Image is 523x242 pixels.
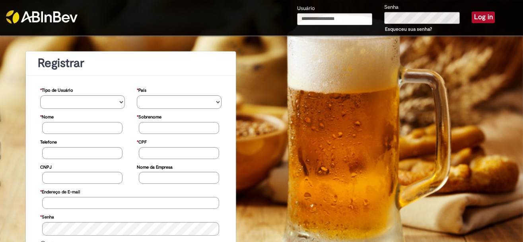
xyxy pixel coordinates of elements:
label: Senha [40,211,54,222]
label: Usuário [297,5,315,12]
label: Tipo de Usuário [40,84,73,95]
a: Esqueceu sua senha? [385,26,432,32]
label: Nome [40,110,54,122]
label: Endereço de E-mail [40,185,80,197]
label: Telefone [40,136,57,147]
label: Sobrenome [137,110,161,122]
label: Senha [384,4,399,11]
label: CNPJ [40,161,52,172]
h1: Registrar [38,57,224,70]
label: Nome da Empresa [137,161,173,172]
button: Log in [472,12,495,23]
label: CPF [137,136,147,147]
img: ABInbev-white.png [6,10,78,24]
label: País [137,84,146,95]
